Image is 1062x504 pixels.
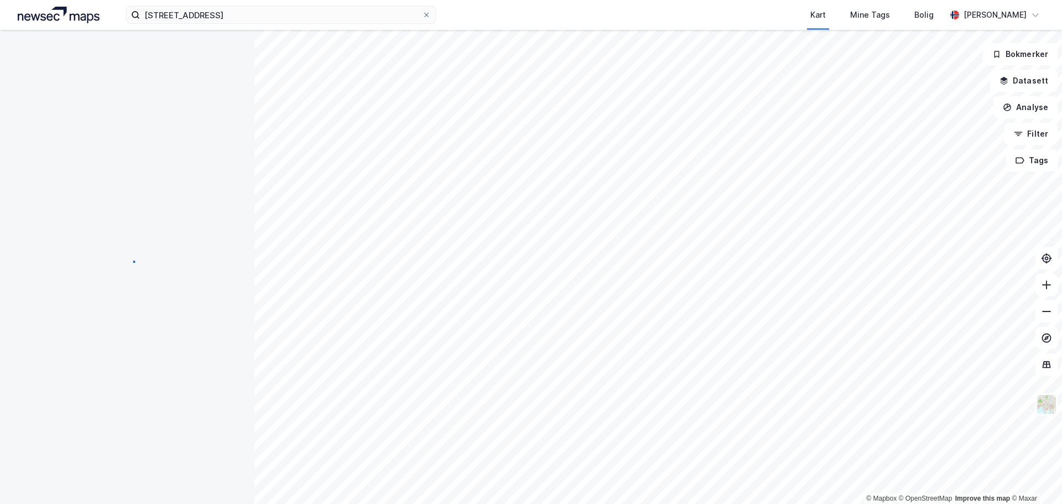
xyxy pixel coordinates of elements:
[964,8,1027,22] div: [PERSON_NAME]
[914,8,934,22] div: Bolig
[1006,149,1058,172] button: Tags
[118,252,136,269] img: spinner.a6d8c91a73a9ac5275cf975e30b51cfb.svg
[983,43,1058,65] button: Bokmerker
[850,8,890,22] div: Mine Tags
[1007,451,1062,504] div: Kontrollprogram for chat
[1004,123,1058,145] button: Filter
[810,8,826,22] div: Kart
[1036,394,1057,415] img: Z
[1007,451,1062,504] iframe: Chat Widget
[18,7,100,23] img: logo.a4113a55bc3d86da70a041830d287a7e.svg
[140,7,422,23] input: Søk på adresse, matrikkel, gårdeiere, leietakere eller personer
[955,495,1010,502] a: Improve this map
[899,495,952,502] a: OpenStreetMap
[866,495,897,502] a: Mapbox
[993,96,1058,118] button: Analyse
[990,70,1058,92] button: Datasett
